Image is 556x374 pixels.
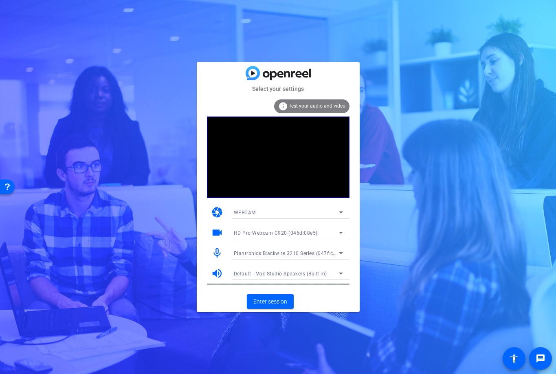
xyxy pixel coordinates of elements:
[234,230,318,236] span: HD Pro Webcam C920 (046d:08e5)
[253,297,287,306] span: Enter session
[234,250,344,256] span: Plantronics Blackwire 3210 Series (047f:c055)
[246,66,311,80] img: blue-gradient.svg
[211,227,223,239] mat-icon: videocam
[234,210,256,216] span: WEBCAM
[289,103,345,109] span: Test your audio and video
[211,247,223,259] mat-icon: mic_none
[509,354,519,363] mat-icon: accessibility
[211,267,223,279] mat-icon: volume_up
[536,354,545,363] mat-icon: message
[234,271,327,277] span: Default - Mac Studio Speakers (Built-in)
[211,206,223,218] mat-icon: camera
[247,294,294,309] button: Enter session
[278,101,288,111] mat-icon: info
[197,84,360,93] mat-card-subtitle: Select your settings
